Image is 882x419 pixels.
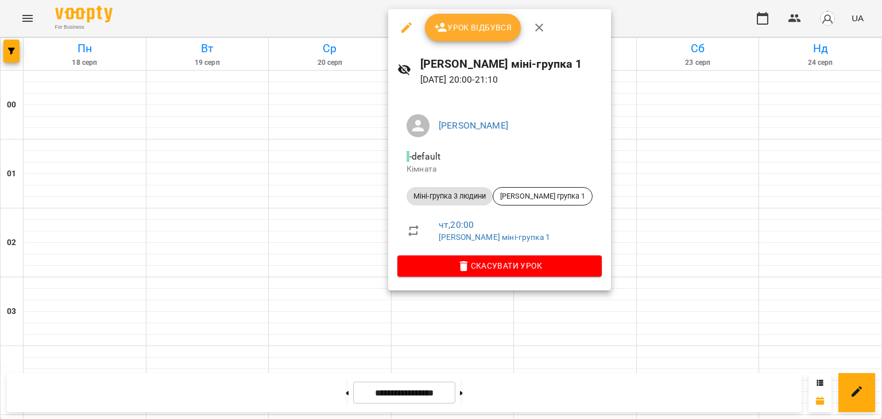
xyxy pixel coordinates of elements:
a: [PERSON_NAME] [439,120,508,131]
h6: [PERSON_NAME] міні-групка 1 [420,55,602,73]
span: - default [407,151,443,162]
span: Скасувати Урок [407,259,593,273]
p: [DATE] 20:00 - 21:10 [420,73,602,87]
a: чт , 20:00 [439,219,474,230]
span: Міні-групка 3 людини [407,191,493,201]
div: [PERSON_NAME] групка 1 [493,187,593,205]
p: Кімната [407,164,593,175]
span: Урок відбувся [434,21,512,34]
button: Скасувати Урок [397,255,602,276]
span: [PERSON_NAME] групка 1 [493,191,592,201]
a: [PERSON_NAME] міні-групка 1 [439,232,550,242]
button: Урок відбувся [425,14,521,41]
